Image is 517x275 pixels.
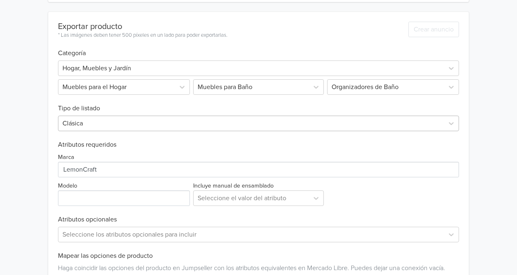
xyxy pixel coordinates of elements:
h6: Categoría [58,40,459,57]
div: Exportar producto [58,22,227,31]
h6: Mapear las opciones de producto [58,252,459,260]
h6: Atributos requeridos [58,141,459,149]
h6: Tipo de listado [58,95,459,112]
button: Crear anuncio [408,22,459,37]
div: * Las imágenes deben tener 500 píxeles en un lado para poder exportarlas. [58,31,227,40]
label: Incluye manual de ensamblado [193,181,274,190]
h6: Atributos opcionales [58,216,459,224]
label: Modelo [58,181,77,190]
label: Marca [58,153,74,162]
div: Haga coincidir las opciones del producto en Jumpseller con los atributos equivalentes en Mercado ... [58,260,459,273]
